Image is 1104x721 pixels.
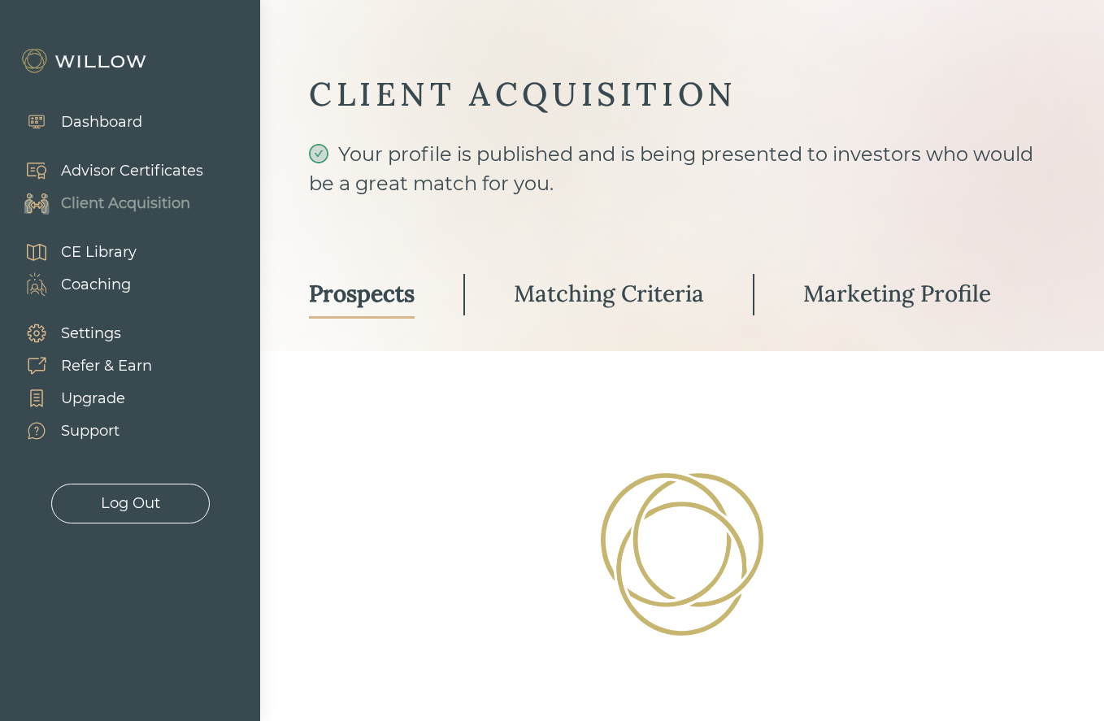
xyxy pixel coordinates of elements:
a: Marketing Profile [803,271,991,319]
a: Matching Criteria [514,271,704,319]
a: Dashboard [8,106,142,138]
a: Advisor Certificates [8,154,203,187]
div: Refer & Earn [61,355,152,377]
img: Willow [20,48,150,74]
div: Log Out [101,493,160,515]
span: check-circle [309,144,328,163]
a: CE Library [8,236,137,268]
a: Refer & Earn [8,350,152,382]
div: Advisor Certificates [61,160,203,182]
div: Your profile is published and is being presented to investors who would be a great match for you. [309,140,1055,228]
div: Matching Criteria [514,279,704,308]
a: Prospects [309,271,415,319]
a: Settings [8,317,152,350]
div: Client Acquisition [61,193,190,215]
div: Dashboard [61,111,142,133]
a: Client Acquisition [8,187,203,219]
a: Upgrade [8,382,152,415]
a: Coaching [8,268,137,301]
div: Support [61,420,120,442]
div: Marketing Profile [803,279,991,308]
div: CE Library [61,241,137,263]
div: CLIENT ACQUISITION [309,73,1055,115]
div: Settings [61,323,121,345]
div: Upgrade [61,388,125,410]
div: Coaching [61,274,131,296]
div: Prospects [309,279,415,308]
img: Loading! [601,473,763,636]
